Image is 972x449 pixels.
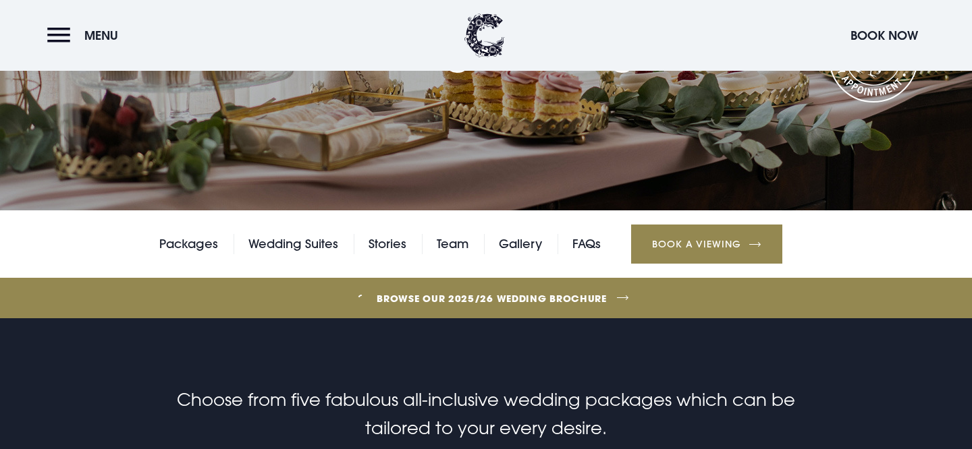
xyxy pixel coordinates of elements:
button: Menu [47,21,125,50]
a: Wedding Suites [248,234,338,254]
a: Gallery [499,234,542,254]
a: Book a Viewing [631,224,782,264]
button: Book Now [844,21,925,50]
a: FAQs [572,234,601,254]
a: Stories [369,234,406,254]
img: Clandeboye Lodge [464,13,505,57]
p: Choose from five fabulous all-inclusive wedding packages which can be tailored to your every desire. [165,386,807,442]
a: Team [437,234,468,254]
span: Menu [84,28,118,43]
a: Packages [159,234,218,254]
